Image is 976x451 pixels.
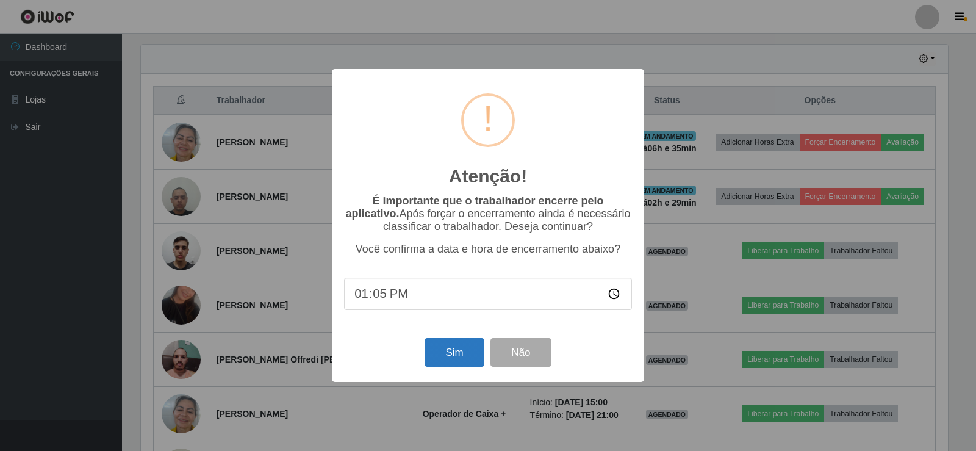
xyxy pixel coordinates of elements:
[425,338,484,367] button: Sim
[345,195,603,220] b: É importante que o trabalhador encerre pelo aplicativo.
[490,338,551,367] button: Não
[344,243,632,256] p: Você confirma a data e hora de encerramento abaixo?
[344,195,632,233] p: Após forçar o encerramento ainda é necessário classificar o trabalhador. Deseja continuar?
[449,165,527,187] h2: Atenção!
